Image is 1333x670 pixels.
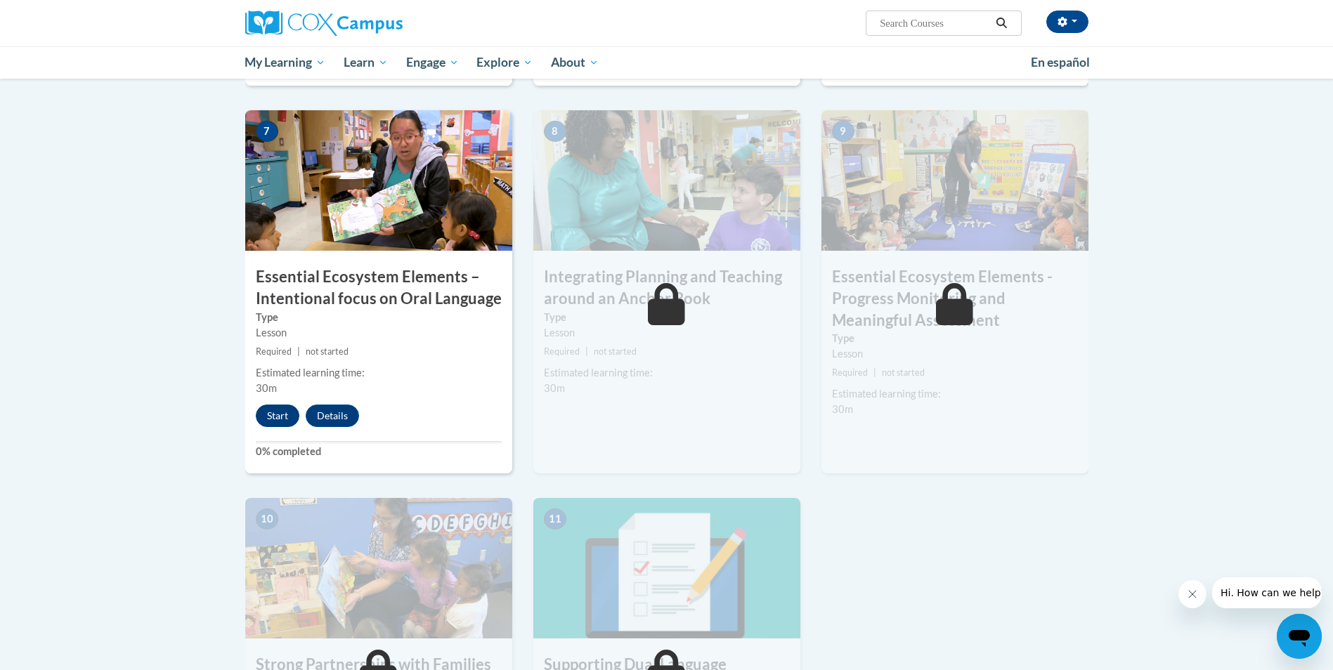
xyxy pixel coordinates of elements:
label: 0% completed [256,444,502,459]
img: Course Image [533,498,800,638]
span: About [551,54,599,71]
img: Course Image [821,110,1088,251]
span: 7 [256,121,278,142]
img: Cox Campus [245,11,403,36]
img: Course Image [245,110,512,251]
img: Course Image [245,498,512,638]
span: En español [1031,55,1090,70]
h3: Essential Ecosystem Elements – Intentional focus on Oral Language [245,266,512,310]
span: 30m [256,382,277,394]
label: Type [544,310,790,325]
a: About [542,46,608,79]
div: Estimated learning time: [832,386,1078,402]
button: Details [306,405,359,427]
div: Lesson [544,325,790,341]
a: Cox Campus [245,11,512,36]
span: Hi. How can we help? [8,10,114,21]
img: Course Image [533,110,800,251]
span: | [297,346,300,357]
div: Main menu [224,46,1110,79]
span: Required [544,346,580,357]
span: not started [306,346,349,357]
iframe: Close message [1178,580,1207,608]
a: Engage [397,46,468,79]
div: Estimated learning time: [544,365,790,381]
button: Search [991,15,1012,32]
div: Lesson [256,325,502,341]
span: 9 [832,121,854,142]
span: not started [594,346,637,357]
button: Account Settings [1046,11,1088,33]
a: My Learning [236,46,335,79]
span: not started [882,367,925,378]
iframe: Button to launch messaging window [1277,614,1322,659]
div: Lesson [832,346,1078,362]
span: 8 [544,121,566,142]
span: 30m [544,382,565,394]
span: 30m [832,403,853,415]
a: Explore [467,46,542,79]
span: Learn [344,54,388,71]
button: Start [256,405,299,427]
a: En español [1022,48,1099,77]
span: Explore [476,54,533,71]
span: Required [832,367,868,378]
span: 10 [256,508,278,530]
span: | [873,367,876,378]
iframe: Message from company [1212,577,1322,608]
span: My Learning [245,54,325,71]
label: Type [832,331,1078,346]
span: | [585,346,588,357]
a: Learn [334,46,397,79]
label: Type [256,310,502,325]
div: Estimated learning time: [256,365,502,381]
input: Search Courses [878,15,991,32]
span: Required [256,346,292,357]
span: Engage [406,54,459,71]
h3: Essential Ecosystem Elements - Progress Monitoring and Meaningful Assessment [821,266,1088,331]
span: 11 [544,508,566,530]
h3: Integrating Planning and Teaching around an Anchor Book [533,266,800,310]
